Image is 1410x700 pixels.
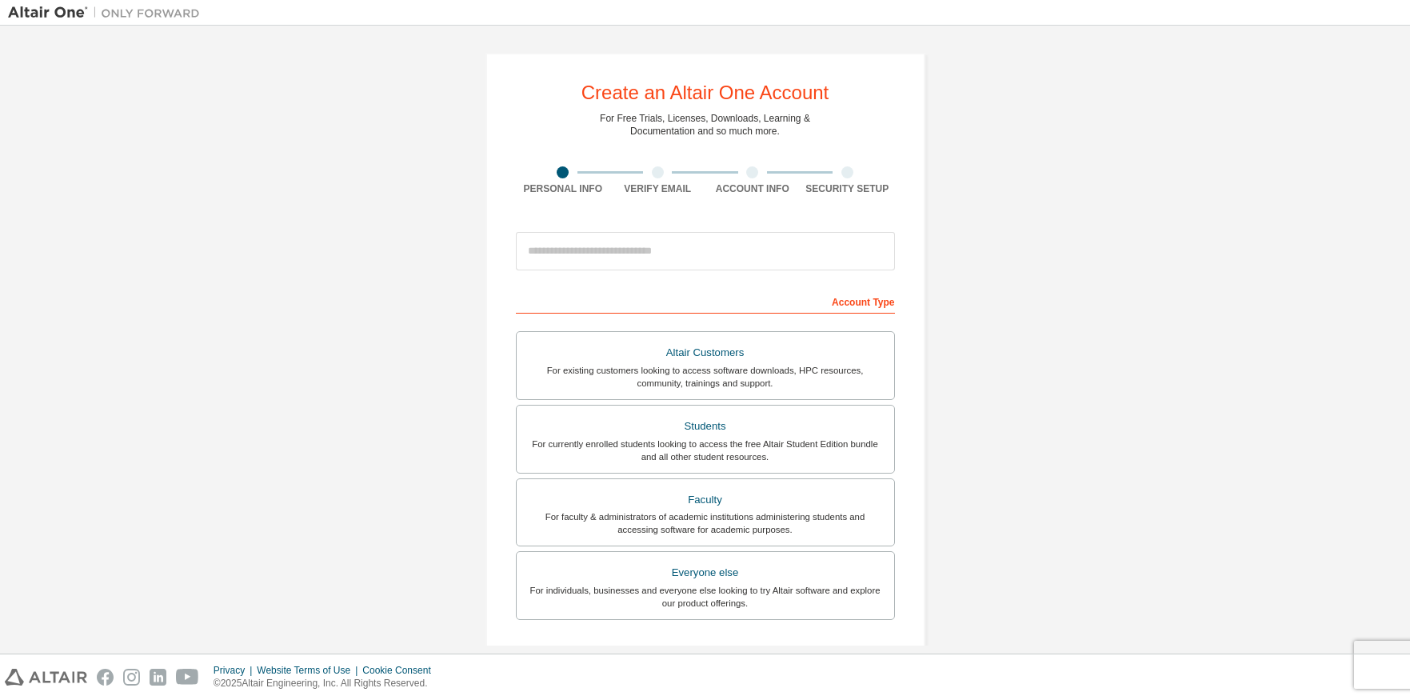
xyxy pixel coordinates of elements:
div: Verify Email [610,182,705,195]
div: Everyone else [526,562,885,584]
p: © 2025 Altair Engineering, Inc. All Rights Reserved. [214,677,441,690]
div: Altair Customers [526,342,885,364]
div: For faculty & administrators of academic institutions administering students and accessing softwa... [526,510,885,536]
div: For Free Trials, Licenses, Downloads, Learning & Documentation and so much more. [600,112,810,138]
div: For currently enrolled students looking to access the free Altair Student Edition bundle and all ... [526,438,885,463]
div: For existing customers looking to access software downloads, HPC resources, community, trainings ... [526,364,885,390]
div: Security Setup [800,182,895,195]
div: Faculty [526,489,885,511]
img: facebook.svg [97,669,114,686]
img: altair_logo.svg [5,669,87,686]
div: Students [526,415,885,438]
img: youtube.svg [176,669,199,686]
img: instagram.svg [123,669,140,686]
div: Privacy [214,664,257,677]
div: Your Profile [516,644,895,670]
div: Account Info [705,182,801,195]
img: linkedin.svg [150,669,166,686]
div: Personal Info [516,182,611,195]
div: Website Terms of Use [257,664,362,677]
div: Create an Altair One Account [581,83,829,102]
div: Cookie Consent [362,664,440,677]
div: For individuals, businesses and everyone else looking to try Altair software and explore our prod... [526,584,885,610]
div: Account Type [516,288,895,314]
img: Altair One [8,5,208,21]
